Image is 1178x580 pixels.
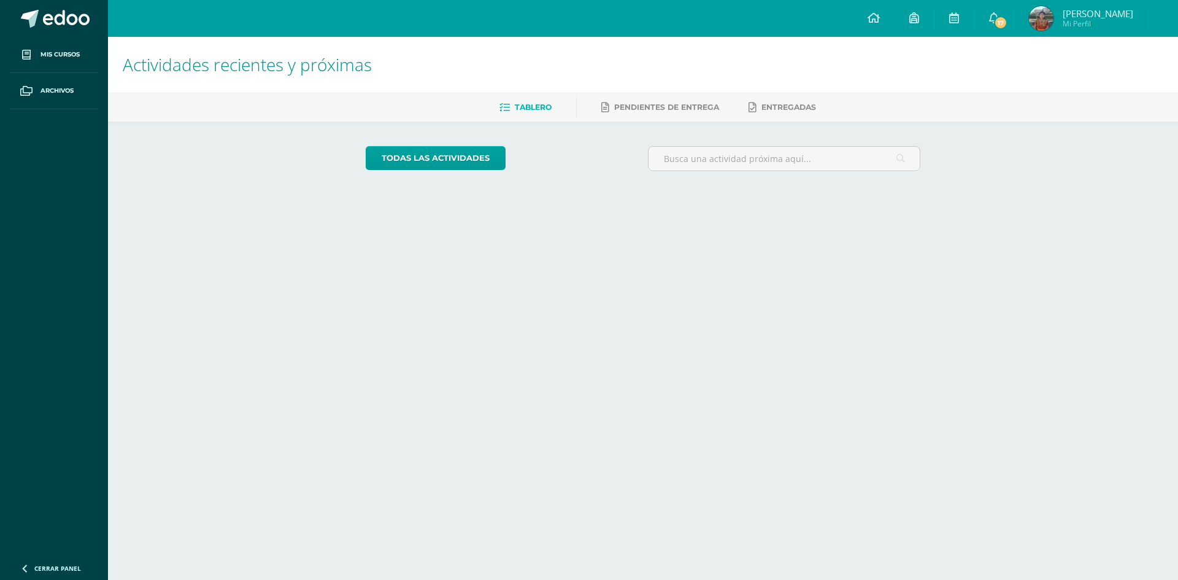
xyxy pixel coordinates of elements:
a: Mis cursos [10,37,98,73]
a: Archivos [10,73,98,109]
span: Pendientes de entrega [614,102,719,112]
span: Tablero [515,102,552,112]
span: Cerrar panel [34,564,81,573]
span: Entregadas [761,102,816,112]
a: todas las Actividades [366,146,506,170]
span: Mi Perfil [1063,18,1133,29]
span: Archivos [40,86,74,96]
span: [PERSON_NAME] [1063,7,1133,20]
span: 17 [994,16,1007,29]
a: Pendientes de entrega [601,98,719,117]
a: Entregadas [749,98,816,117]
a: Tablero [499,98,552,117]
img: 955ffc5215a901f8063580d0f42a5798.png [1029,6,1053,31]
span: Mis cursos [40,50,80,60]
span: Actividades recientes y próximas [123,53,372,76]
input: Busca una actividad próxima aquí... [649,147,920,171]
